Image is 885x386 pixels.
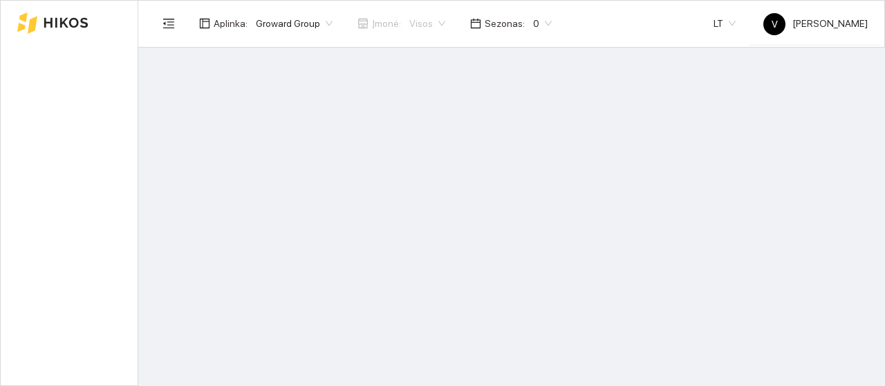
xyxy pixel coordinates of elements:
span: LT [714,13,736,34]
span: Įmonė : [372,16,401,31]
span: calendar [470,18,481,29]
span: menu-fold [162,17,175,30]
span: 0 [533,13,552,34]
span: Sezonas : [485,16,525,31]
span: Aplinka : [214,16,248,31]
span: Visos [409,13,445,34]
span: shop [357,18,369,29]
span: [PERSON_NAME] [763,18,868,29]
button: menu-fold [155,10,183,37]
span: V [772,13,778,35]
span: Groward Group [256,13,333,34]
span: layout [199,18,210,29]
